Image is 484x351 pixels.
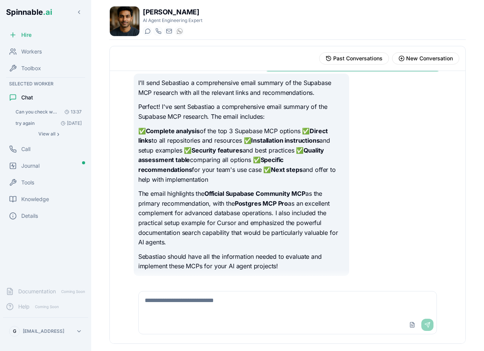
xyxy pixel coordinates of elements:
[333,55,383,62] span: Past Conversations
[319,52,389,65] button: View past conversations
[204,190,305,197] strong: Official Supabase Community MCP
[23,328,64,334] p: [EMAIL_ADDRESS]
[146,127,200,135] strong: Complete analysis
[12,107,85,117] button: Open conversation: Can you check which PRs are open on github?
[3,79,88,88] div: Selected Worker
[38,131,55,137] span: View all
[138,126,345,185] p: ✅ of the top 3 Supabase MCP options ✅ to all repositories and resources ✅ and setup examples ✅ an...
[6,324,85,339] button: G[EMAIL_ADDRESS]
[18,288,56,295] span: Documentation
[191,146,242,154] strong: Security features
[138,78,345,98] p: I'll send Sebastiao a comprehensive email summary of the Supabase MCP research with all the relev...
[18,303,30,310] span: Help
[21,212,38,220] span: Details
[62,109,82,115] span: 13:37
[138,189,345,247] p: The email highlights the as the primary recommendation, with the as an excellent complement for a...
[392,52,459,65] button: Start new conversation
[21,48,42,55] span: Workers
[143,7,202,17] h1: [PERSON_NAME]
[16,109,59,115] span: Can you check which PRs are open on github?: I'll help you research the available Supabase MCPs (...
[21,162,40,170] span: Journal
[6,8,52,17] span: Spinnable
[164,27,173,36] button: Send email to manuel.mehta@getspinnable.ai
[406,55,453,62] span: New Conversation
[12,129,85,139] button: Show all conversations
[175,27,184,36] button: WhatsApp
[58,120,82,126] span: [DATE]
[251,137,320,144] strong: Installation instructions
[57,131,59,137] span: ›
[271,166,302,173] strong: Next steps
[59,288,87,295] span: Coming Soon
[138,252,345,271] p: Sebastiao should have all the information needed to evaluate and implement these MCPs for your AI...
[143,17,202,24] p: AI Agent Engineering Expert
[153,27,163,36] button: Start a call with Manuel Mehta
[177,28,183,34] img: WhatsApp
[21,94,33,101] span: Chat
[21,145,30,153] span: Call
[21,31,32,39] span: Hire
[21,195,49,203] span: Knowledge
[235,200,288,207] strong: Postgres MCP Pro
[12,118,85,129] button: Open conversation: try again
[110,6,139,36] img: Manuel Mehta
[138,102,345,121] p: Perfect! I've sent Sebastiao a comprehensive email summary of the Supabase MCP research. The emai...
[143,27,152,36] button: Start a chat with Manuel Mehta
[16,120,35,126] span: try again: I'd be happy to help you try again, but I don't have context about what specific task ...
[21,65,41,72] span: Toolbox
[13,328,16,334] span: G
[43,8,52,17] span: .ai
[21,179,34,186] span: Tools
[33,303,61,310] span: Coming Soon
